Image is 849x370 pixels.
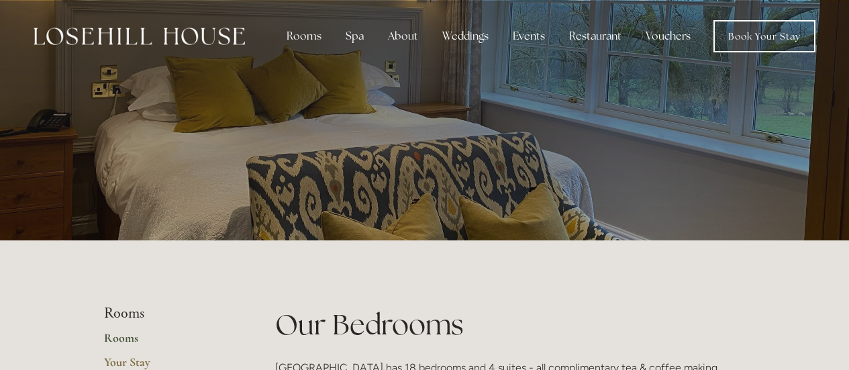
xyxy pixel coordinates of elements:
div: Spa [335,23,374,50]
h1: Our Bedrooms [275,305,746,344]
img: Losehill House [34,28,245,45]
div: Rooms [276,23,332,50]
div: Restaurant [558,23,632,50]
a: Vouchers [635,23,701,50]
li: Rooms [104,305,232,322]
div: Events [502,23,556,50]
div: Weddings [432,23,499,50]
div: About [377,23,429,50]
a: Book Your Stay [713,20,815,52]
a: Rooms [104,330,232,355]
